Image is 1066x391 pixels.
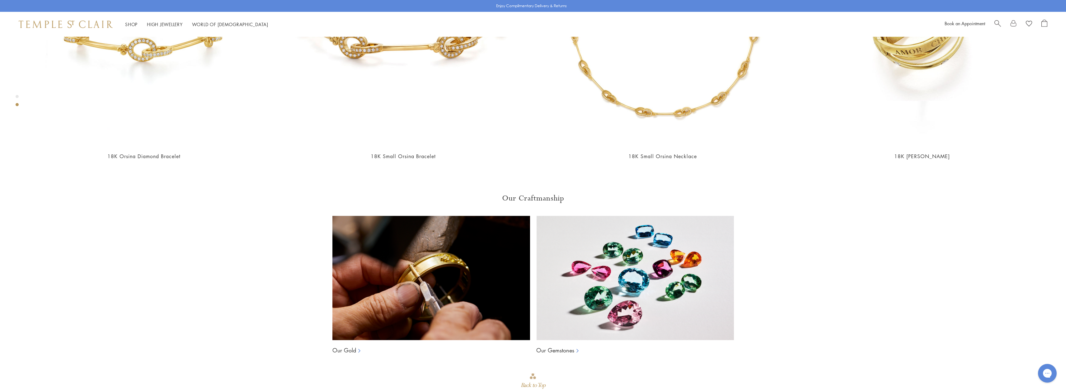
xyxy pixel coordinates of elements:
[147,21,183,27] a: High JewelleryHigh Jewellery
[496,3,567,9] p: Enjoy Complimentary Delivery & Returns
[536,346,574,354] a: Our Gemstones
[521,380,545,391] div: Back to Top
[1041,20,1047,29] a: Open Shopping Bag
[125,21,138,27] a: ShopShop
[1035,362,1060,385] iframe: Gorgias live chat messenger
[107,153,181,160] a: 18K Orsina Diamond Bracelet
[332,216,530,340] img: Ball Chains
[894,153,950,160] a: 18K [PERSON_NAME]
[19,21,113,28] img: Temple St. Clair
[125,21,268,28] nav: Main navigation
[332,346,356,354] a: Our Gold
[536,216,734,340] img: Ball Chains
[945,20,985,26] a: Book an Appointment
[994,20,1001,29] a: Search
[371,153,436,160] a: 18K Small Orsina Bracelet
[1026,20,1032,29] a: View Wishlist
[521,373,545,391] div: Go to top
[192,21,268,27] a: World of [DEMOGRAPHIC_DATA]World of [DEMOGRAPHIC_DATA]
[332,193,734,203] h3: Our Craftmanship
[628,153,697,160] a: 18K Small Orsina Necklace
